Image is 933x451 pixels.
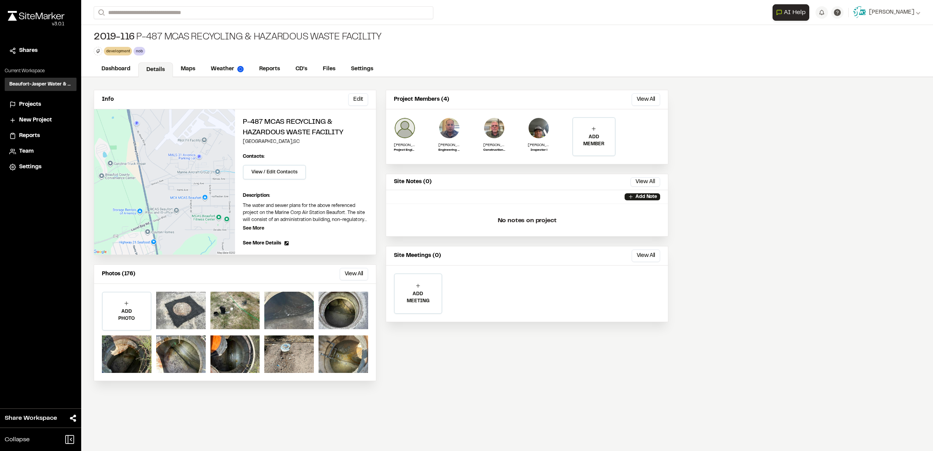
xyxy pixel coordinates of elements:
button: View All [340,268,368,280]
p: ADD PHOTO [103,308,151,322]
p: Engineering Technician [438,148,460,153]
span: AI Help [784,8,806,17]
img: User [853,6,866,19]
div: P-487 MCAS Recycling & Hazardous Waste Facility [94,31,381,44]
button: Edit Tags [94,47,102,55]
a: Details [138,62,173,77]
div: Open AI Assistant [773,4,812,21]
p: Photos (176) [102,270,135,278]
h2: P-487 MCAS Recycling & Hazardous Waste Facility [243,117,368,138]
p: No notes on project [392,208,662,233]
p: Inspector l [528,148,550,153]
img: rebrand.png [8,11,64,21]
a: Files [315,62,343,77]
h3: Beaufort-Jasper Water & Sewer Authority [9,81,72,88]
p: [PERSON_NAME] [438,142,460,148]
a: Projects [9,100,72,109]
span: Reports [19,132,40,140]
p: [PERSON_NAME]. [PERSON_NAME] [528,142,550,148]
a: Reports [9,132,72,140]
button: View All [630,177,660,187]
span: Settings [19,163,41,171]
p: Project Members (4) [394,95,449,104]
button: Edit [348,93,368,106]
button: Open AI Assistant [773,4,809,21]
button: View / Edit Contacts [243,165,306,180]
p: [PERSON_NAME] [483,142,505,148]
img: Maurice. T. Burries Sr. [528,117,550,139]
div: Oh geez...please don't... [8,21,64,28]
p: ADD MEETING [395,291,442,305]
a: Dashboard [94,62,138,77]
button: View All [632,250,660,262]
a: Weather [203,62,251,77]
p: Site Meetings (0) [394,251,441,260]
a: Maps [173,62,203,77]
p: Contacts: [243,153,265,160]
p: Info [102,95,114,104]
a: Settings [9,163,72,171]
img: precipai.png [237,66,244,72]
div: nob [134,47,145,55]
span: See More Details [243,240,281,247]
button: View All [632,93,660,106]
a: Team [9,147,72,156]
a: Settings [343,62,381,77]
button: [PERSON_NAME] [853,6,921,19]
a: Shares [9,46,72,55]
span: Collapse [5,435,30,444]
span: Shares [19,46,37,55]
p: Site Notes (0) [394,178,432,186]
a: New Project [9,116,72,125]
p: [PERSON_NAME] [394,142,416,148]
p: Current Workspace [5,68,77,75]
a: CD's [288,62,315,77]
p: ADD MEMBER [573,134,614,148]
p: Project Engineer [394,148,416,153]
button: Search [94,6,108,19]
span: Team [19,147,34,156]
span: 2019-116 [94,31,135,44]
p: [GEOGRAPHIC_DATA] , SC [243,138,368,145]
span: Share Workspace [5,414,57,423]
p: Description: [243,192,368,199]
p: Add Note [636,193,657,200]
img: Chris McVey [483,117,505,139]
span: [PERSON_NAME] [869,8,914,17]
p: Construction Supervisor [483,148,505,153]
a: Reports [251,62,288,77]
span: New Project [19,116,52,125]
img: Matthew Giambrone [438,117,460,139]
div: development [104,47,132,55]
img: Rahul Sai Yaramati [394,117,416,139]
p: See More [243,225,264,232]
span: Projects [19,100,41,109]
p: The water and sewer plans for the above referenced project on the Marine Corp Air Station Beaufor... [243,202,368,223]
